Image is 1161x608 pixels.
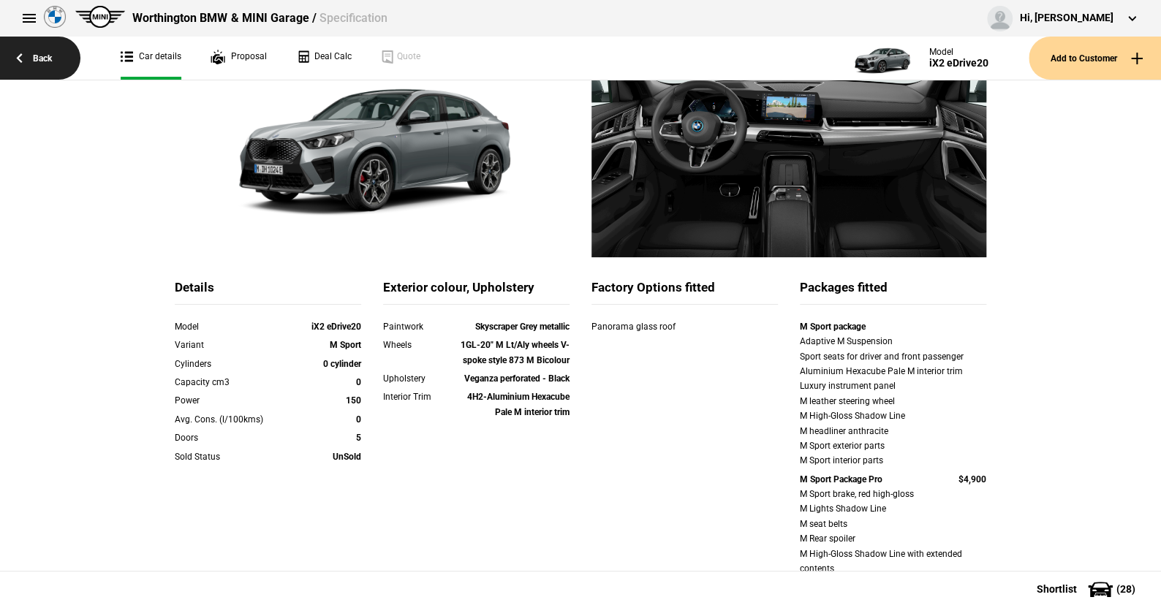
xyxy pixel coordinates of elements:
[800,322,866,332] strong: M Sport package
[175,430,287,445] div: Doors
[591,319,722,334] div: Panorama glass roof
[467,392,570,417] strong: 4H2-Aluminium Hexacube Pale M interior trim
[800,474,882,484] strong: M Sport Package Pro
[800,487,986,606] div: M Sport brake, red high-gloss M Lights Shadow Line M seat belts M Rear spoiler M High-Gloss Shado...
[929,47,988,57] div: Model
[175,279,361,305] div: Details
[44,6,66,28] img: bmw.png
[383,279,570,305] div: Exterior colour, Upholstery
[175,319,287,334] div: Model
[1015,571,1161,607] button: Shortlist(28)
[356,377,361,387] strong: 0
[383,338,458,352] div: Wheels
[929,57,988,69] div: iX2 eDrive20
[1020,11,1113,26] div: Hi, [PERSON_NAME]
[356,433,361,443] strong: 5
[383,389,458,404] div: Interior Trim
[323,359,361,369] strong: 0 cylinder
[464,373,570,384] strong: Veganza perforated - Black
[132,10,387,26] div: Worthington BMW & MINI Garage /
[319,11,387,25] span: Specification
[800,334,986,468] div: Adaptive M Suspension Sport seats for driver and front passenger Aluminium Hexacube Pale M interi...
[461,340,570,365] strong: 1GL-20" M Lt/Aly wheels V-spoke style 873 M Bicolour
[175,375,287,389] div: Capacity cm3
[383,371,458,386] div: Upholstery
[800,279,986,305] div: Packages fitted
[121,37,181,80] a: Car details
[333,452,361,462] strong: UnSold
[211,37,267,80] a: Proposal
[175,393,287,408] div: Power
[175,449,287,464] div: Sold Status
[1037,584,1077,594] span: Shortlist
[175,357,287,371] div: Cylinders
[958,474,986,484] strong: $4,900
[356,414,361,425] strong: 0
[591,279,778,305] div: Factory Options fitted
[346,395,361,406] strong: 150
[383,319,458,334] div: Paintwork
[475,322,570,332] strong: Skyscraper Grey metallic
[75,6,125,28] img: mini.png
[1116,584,1135,594] span: ( 28 )
[296,37,352,80] a: Deal Calc
[311,322,361,332] strong: iX2 eDrive20
[1029,37,1161,80] button: Add to Customer
[175,412,287,427] div: Avg. Cons. (l/100kms)
[175,338,287,352] div: Variant
[330,340,361,350] strong: M Sport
